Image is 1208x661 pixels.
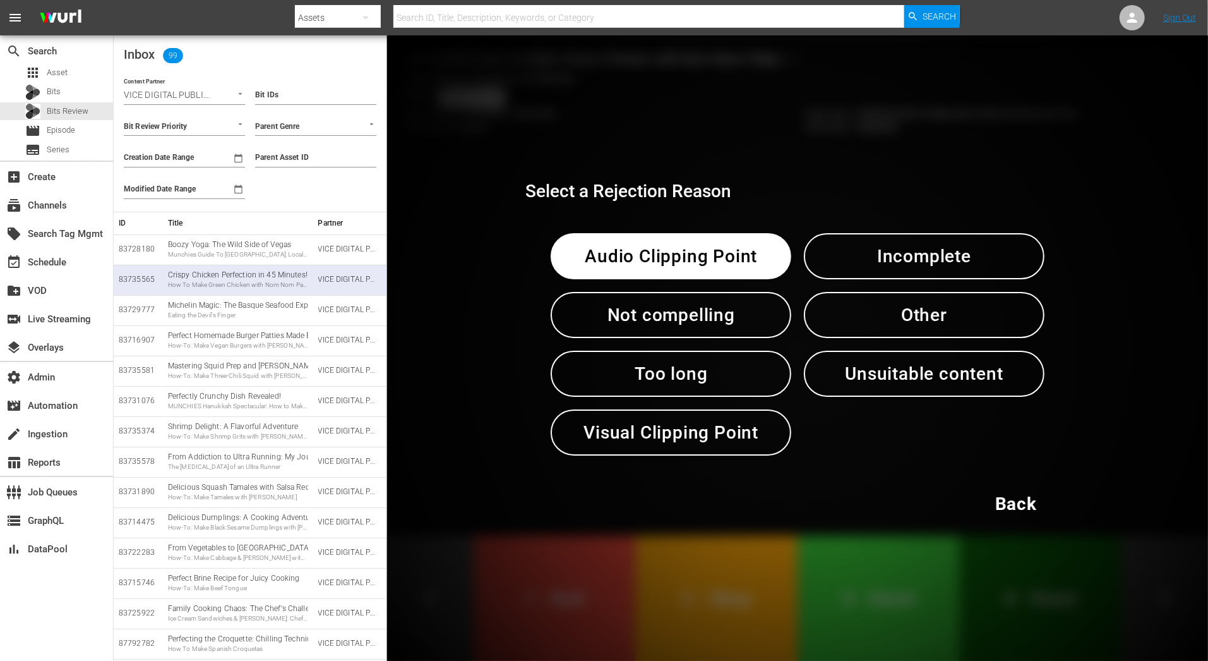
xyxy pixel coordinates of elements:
div: 83731890 [119,487,158,497]
div: Crispy Chicken Perfection in 45 Minutes! [168,270,308,289]
div: Mastering Squid Prep and Ancho Aioli [168,361,308,380]
span: Asset [25,65,40,80]
div: 83722283 [119,547,158,558]
div: How-To: Make Vegan Burgers with [PERSON_NAME] of Gracias Madre [168,341,308,350]
span: Reports [6,455,21,470]
div: 83725922 [119,608,158,619]
div: How-To: Make Tamales with [PERSON_NAME] [168,493,308,502]
div: VICE DIGITAL PUBLISHING [318,547,377,558]
div: 83714475 [119,517,158,528]
div: How To Make Green Chicken with Nom Nom Paleo [168,281,308,289]
div: Perfectly Crunchy Dish Revealed! [168,391,308,411]
button: Back [962,481,1070,527]
th: ID [114,212,163,234]
button: Too long [551,351,791,397]
span: Series [25,142,40,157]
button: Audio Clipping Point [551,233,791,279]
div: 83735374 [119,426,158,437]
th: Partner [313,212,387,234]
span: Automation [6,398,21,413]
div: Boozy Yoga: The Wild Side of Vegas [168,240,308,259]
h2: Inbox [124,45,186,66]
div: 83735565 [119,274,158,285]
div: 83735578 [119,456,158,467]
div: Eating the Devil's Finger [168,311,308,320]
div: How-To: Make Three-Chili Squid with [PERSON_NAME]'s [168,372,308,380]
div: Family Cooking Chaos: The Chef's Challenge [168,603,308,623]
div: VICE DIGITAL PUBLISHING [318,365,377,376]
span: Search [6,44,21,59]
button: Incomplete [804,233,1044,279]
img: ans4CAIJ8jUAAAAAAAAAAAAAAAAAAAAAAAAgQb4GAAAAAAAAAAAAAAAAAAAAAAAAJMjXAAAAAAAAAAAAAAAAAAAAAAAAgAT5G... [30,3,91,33]
div: 83729777 [119,305,158,315]
div: VICE DIGITAL PUBLISHING [318,335,377,346]
span: 99 [163,51,183,61]
div: 87792782 [119,638,158,649]
div: Munchies Guide To [GEOGRAPHIC_DATA]: Locals Only [168,250,308,259]
div: VICE DIGITAL PUBLISHING [318,426,377,437]
div: Perfect Brine Recipe for Juicy Cooking [168,573,308,593]
span: menu [8,10,23,25]
button: Open [234,118,246,130]
div: 83716907 [119,335,158,346]
div: VICE DIGITAL PUBLISHING [318,638,377,649]
div: VICE DIGITAL PUBLISHING [318,274,377,285]
button: Open [366,118,378,130]
div: VICE DIGITAL PUBLISHING [318,517,377,528]
span: Asset [47,66,68,79]
span: Job Queues [6,485,21,500]
span: Visual Clipping Point [583,417,758,448]
div: MUNCHIES Hanukkah Spectacular: How to Make [PERSON_NAME] with Einat Admony [168,402,308,411]
a: Sign Out [1163,13,1196,23]
div: VICE DIGITAL PUBLISHING [318,487,377,497]
button: Search [904,5,960,28]
div: How-To: Make Beef Tongue [168,584,308,593]
div: From Addiction to Ultra Running: My Journey [168,452,308,471]
span: Episode [25,123,40,138]
span: Bits Review [47,105,88,118]
button: Unsuitable content [804,351,1044,397]
span: Not compelling [583,300,758,330]
div: VICE DIGITAL PUBLISHING [318,244,377,255]
div: Bits Review [25,104,40,119]
div: 83728180 [119,244,158,255]
button: Other [804,292,1044,338]
div: From Vegetables to Hollywood: A Culinary Journey [168,543,308,562]
span: Admin [6,370,21,385]
button: Not compelling [551,292,791,338]
label: Content Partner [124,79,165,85]
span: Audio Clipping Point [583,241,758,272]
div: Perfect Homemade Burger Patties Made Easy [168,330,308,350]
div: Delicious Dumplings: A Cooking Adventure [168,512,308,532]
span: Live Streaming [6,312,21,327]
div: 83715746 [119,578,158,588]
span: Search Tag Mgmt [6,226,21,241]
div: Perfecting the Croquette: Chilling Technique [168,634,308,653]
div: 83735581 [119,365,158,376]
span: Too long [583,358,758,389]
div: VICE DIGITAL PUBLISHING [318,608,377,619]
span: DataPool [6,542,21,557]
div: VICE DIGITAL PUBLISHING [318,305,377,315]
div: VICE DIGITAL PUBLISHING [318,578,377,588]
div: Delicious Squash Tamales with Salsa Recipe [168,482,308,502]
th: Title [163,212,313,234]
div: VICE DIGITAL PUBLISHING [318,456,377,467]
span: Schedule [6,255,21,270]
span: Create [6,169,21,185]
span: Incomplete [837,241,1012,272]
div: How To Make Spanish Croquetas [168,645,308,653]
span: Episode [47,124,75,136]
h2: Select a Rejection Reason [525,182,731,202]
div: How-To: Make Cabbage & [PERSON_NAME] with [PERSON_NAME] [168,554,308,562]
span: Overlays [6,340,21,355]
div: How-To: Make Shrimp Grits with [PERSON_NAME] [168,432,308,441]
span: Ingestion [6,427,21,442]
div: The [MEDICAL_DATA] of an Ultra Runner [168,463,308,471]
button: Open [234,88,246,100]
span: Back [995,488,1037,519]
span: VOD [6,283,21,298]
input: Content Partner [124,88,210,104]
span: Search [923,5,956,28]
span: Bits [47,85,61,98]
